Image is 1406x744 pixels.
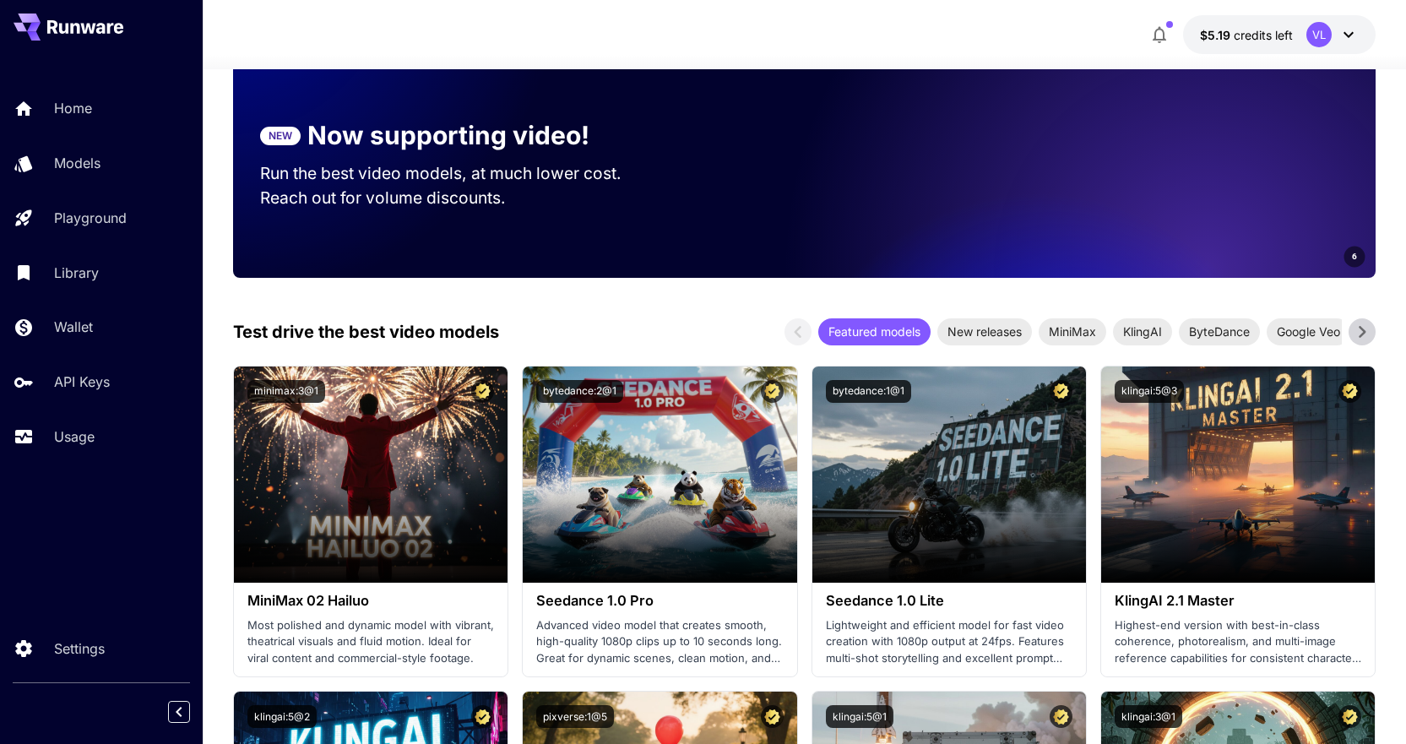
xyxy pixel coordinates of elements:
[1179,323,1260,340] span: ByteDance
[826,617,1072,667] p: Lightweight and efficient model for fast video creation with 1080p output at 24fps. Features mult...
[536,380,623,403] button: bytedance:2@1
[1050,380,1072,403] button: Certified Model – Vetted for best performance and includes a commercial license.
[247,593,494,609] h3: MiniMax 02 Hailuo
[1115,380,1184,403] button: klingai:5@3
[1267,323,1350,340] span: Google Veo
[247,617,494,667] p: Most polished and dynamic model with vibrant, theatrical visuals and fluid motion. Ideal for vira...
[54,638,105,659] p: Settings
[307,117,589,155] p: Now supporting video!
[1115,617,1361,667] p: Highest-end version with best-in-class coherence, photorealism, and multi-image reference capabil...
[54,372,110,392] p: API Keys
[1115,593,1361,609] h3: KlingAI 2.1 Master
[826,705,893,728] button: klingai:5@1
[1039,318,1106,345] div: MiniMax
[54,98,92,118] p: Home
[168,701,190,723] button: Collapse sidebar
[1050,705,1072,728] button: Certified Model – Vetted for best performance and includes a commercial license.
[1183,15,1376,54] button: $5.19084VL
[1306,22,1332,47] div: VL
[937,323,1032,340] span: New releases
[1234,28,1293,42] span: credits left
[247,380,325,403] button: minimax:3@1
[471,380,494,403] button: Certified Model – Vetted for best performance and includes a commercial license.
[1338,380,1361,403] button: Certified Model – Vetted for best performance and includes a commercial license.
[523,367,796,583] img: alt
[536,705,614,728] button: pixverse:1@5
[1113,318,1172,345] div: KlingAI
[54,317,93,337] p: Wallet
[1101,367,1375,583] img: alt
[1200,28,1234,42] span: $5.19
[1267,318,1350,345] div: Google Veo
[761,705,784,728] button: Certified Model – Vetted for best performance and includes a commercial license.
[1200,26,1293,44] div: $5.19084
[54,153,100,173] p: Models
[1338,705,1361,728] button: Certified Model – Vetted for best performance and includes a commercial license.
[54,263,99,283] p: Library
[471,705,494,728] button: Certified Model – Vetted for best performance and includes a commercial license.
[1039,323,1106,340] span: MiniMax
[937,318,1032,345] div: New releases
[260,186,654,210] p: Reach out for volume discounts.
[54,426,95,447] p: Usage
[536,617,783,667] p: Advanced video model that creates smooth, high-quality 1080p clips up to 10 seconds long. Great f...
[826,593,1072,609] h3: Seedance 1.0 Lite
[269,128,292,144] p: NEW
[818,323,931,340] span: Featured models
[1352,250,1357,263] span: 6
[1179,318,1260,345] div: ByteDance
[181,697,203,727] div: Collapse sidebar
[536,593,783,609] h3: Seedance 1.0 Pro
[234,367,508,583] img: alt
[1113,323,1172,340] span: KlingAI
[247,705,317,728] button: klingai:5@2
[1115,705,1182,728] button: klingai:3@1
[761,380,784,403] button: Certified Model – Vetted for best performance and includes a commercial license.
[54,208,127,228] p: Playground
[818,318,931,345] div: Featured models
[812,367,1086,583] img: alt
[260,161,654,186] p: Run the best video models, at much lower cost.
[826,380,911,403] button: bytedance:1@1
